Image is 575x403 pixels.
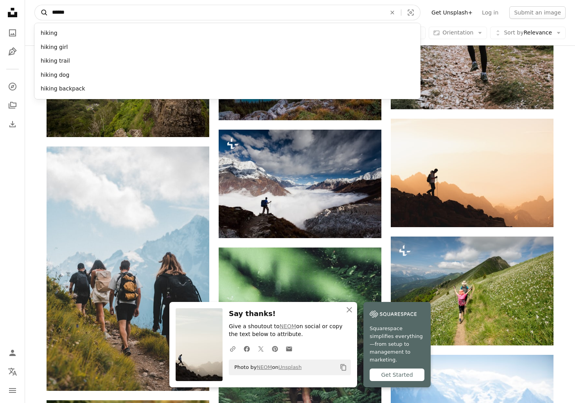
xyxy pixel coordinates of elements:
a: Photos [5,25,20,41]
h3: Say thanks! [229,308,351,320]
button: Clear [384,5,401,20]
a: Hiker is climbig to Manaslu base camp in highlands of Himalayas on Manaslu circuit [219,180,381,187]
a: a couple of people standing on top of a mountain [391,169,553,176]
img: file-1747939142011-51e5cc87e3c9 [370,308,417,320]
a: Share on Twitter [254,341,268,356]
button: Submit an image [509,6,566,19]
a: Download History [5,116,20,132]
a: Explore [5,79,20,94]
a: Collections [5,98,20,113]
a: Get Unsplash+ [427,6,477,19]
p: Give a shoutout to on social or copy the text below to attribute. [229,323,351,338]
form: Find visuals sitewide [34,5,420,20]
button: Search Unsplash [35,5,48,20]
img: people walking on green grass field during daytime [47,146,209,391]
img: a woman with a child walking up a hill [391,237,553,345]
a: Squarespace simplifies everything—from setup to management to marketing.Get Started [363,302,431,387]
div: hiking backpack [34,82,420,96]
img: Hiker is climbig to Manaslu base camp in highlands of Himalayas on Manaslu circuit [219,130,381,238]
img: a couple of people standing on top of a mountain [391,119,553,227]
button: Sort byRelevance [490,27,566,39]
a: Home — Unsplash [5,5,20,22]
div: hiking [34,26,420,40]
button: Visual search [401,5,420,20]
div: hiking girl [34,40,420,54]
span: Orientation [442,29,473,36]
a: a woman with a child walking up a hill [391,287,553,295]
a: Share on Facebook [240,341,254,356]
div: Get Started [370,369,424,381]
button: Copy to clipboard [337,361,350,374]
div: hiking trail [34,54,420,68]
button: Menu [5,383,20,398]
a: Log in [477,6,503,19]
a: NEOM [280,323,296,329]
a: NEOM [257,364,272,370]
span: Sort by [504,29,523,36]
button: Orientation [429,27,487,39]
a: Share on Pinterest [268,341,282,356]
a: people walking on green grass field during daytime [47,265,209,272]
a: Share over email [282,341,296,356]
a: Illustrations [5,44,20,60]
div: hiking dog [34,68,420,82]
button: Language [5,364,20,380]
span: Relevance [504,29,552,37]
span: Photo by on [230,361,302,374]
span: Squarespace simplifies everything—from setup to management to marketing. [370,325,424,364]
a: Log in / Sign up [5,345,20,361]
a: Unsplash [279,364,302,370]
